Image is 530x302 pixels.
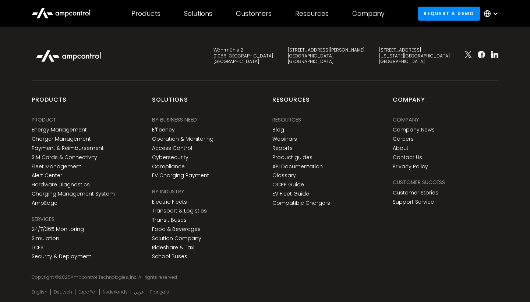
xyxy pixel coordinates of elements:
a: Simulation [32,235,59,242]
div: Customer success [393,178,445,186]
a: Company News [393,127,435,133]
a: 24/7/365 Monitoring [32,226,84,232]
a: Charging Management System [32,191,115,197]
a: English [32,289,47,295]
div: Solutions [152,96,188,110]
a: Glossary [272,172,296,179]
div: Resources [295,10,329,18]
div: Company [352,10,385,18]
a: Hardware Diagnostics [32,182,90,188]
div: BY BUSINESS NEED [152,116,197,124]
a: Operation & Monitoring [152,136,213,142]
a: Rideshare & Taxi [152,245,194,251]
a: Blog [272,127,284,133]
div: Copyright © Ampcontrol Technologies, Inc. All rights reserved [32,274,498,280]
a: Customer Stories [393,190,438,196]
div: Resources [272,116,301,124]
a: Transport & Logistics [152,208,207,214]
a: Français [150,289,169,295]
div: [STREET_ADDRESS][PERSON_NAME] [GEOGRAPHIC_DATA] [GEOGRAPHIC_DATA] [288,47,364,64]
a: School Buses [152,253,187,260]
a: Español [78,289,96,295]
a: Cybersecurity [152,154,188,161]
div: Wöhrmühle 2 91056 [GEOGRAPHIC_DATA] [GEOGRAPHIC_DATA] [213,47,273,64]
a: Careers [393,136,414,142]
span: 2025 [59,274,71,280]
div: Solutions [184,10,212,18]
a: EV Fleet Guide [272,191,309,197]
div: Products [131,10,160,18]
a: Payment & Reimbursement [32,145,104,151]
div: Customers [236,10,272,18]
a: Request a demo [418,7,480,20]
a: Privacy Policy [393,164,428,170]
a: Contact Us [393,154,422,161]
div: products [32,96,67,110]
img: Ampcontrol Logo [32,46,105,66]
a: Fleet Management [32,164,81,170]
a: Deutsch [54,289,72,295]
a: About [393,145,409,151]
a: عربي [134,289,144,295]
a: Solution Company [152,235,201,242]
div: SERVICES [32,215,54,223]
a: Efficency [152,127,175,133]
div: Resources [272,96,310,110]
a: Electric Fleets [152,199,187,205]
a: API Documentation [272,164,323,170]
a: Compatible Chargers [272,200,330,206]
a: AmpEdge [32,200,57,206]
a: Compliance [152,164,185,170]
div: Company [393,116,419,124]
div: BY INDUSTRY [152,187,184,196]
a: Security & Deployment [32,253,91,260]
a: EV Charging Payment [152,172,209,179]
a: LCFS [32,245,43,251]
a: Alert Center [32,172,62,179]
a: Product guides [272,154,312,161]
a: Charger Management [32,136,91,142]
a: Webinars [272,136,297,142]
a: SIM Cards & Connectivity [32,154,97,161]
div: [STREET_ADDRESS] [US_STATE][GEOGRAPHIC_DATA] [GEOGRAPHIC_DATA] [379,47,450,64]
a: Support Service [393,199,434,205]
a: Food & Beverages [152,226,201,232]
div: Company [393,96,425,110]
a: OCPP Guide [272,182,304,188]
a: Access Control [152,145,192,151]
a: Energy Management [32,127,87,133]
div: PRODUCT [32,116,56,124]
a: Nederlands [103,289,128,295]
a: Reports [272,145,293,151]
a: Transit Buses [152,217,187,223]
